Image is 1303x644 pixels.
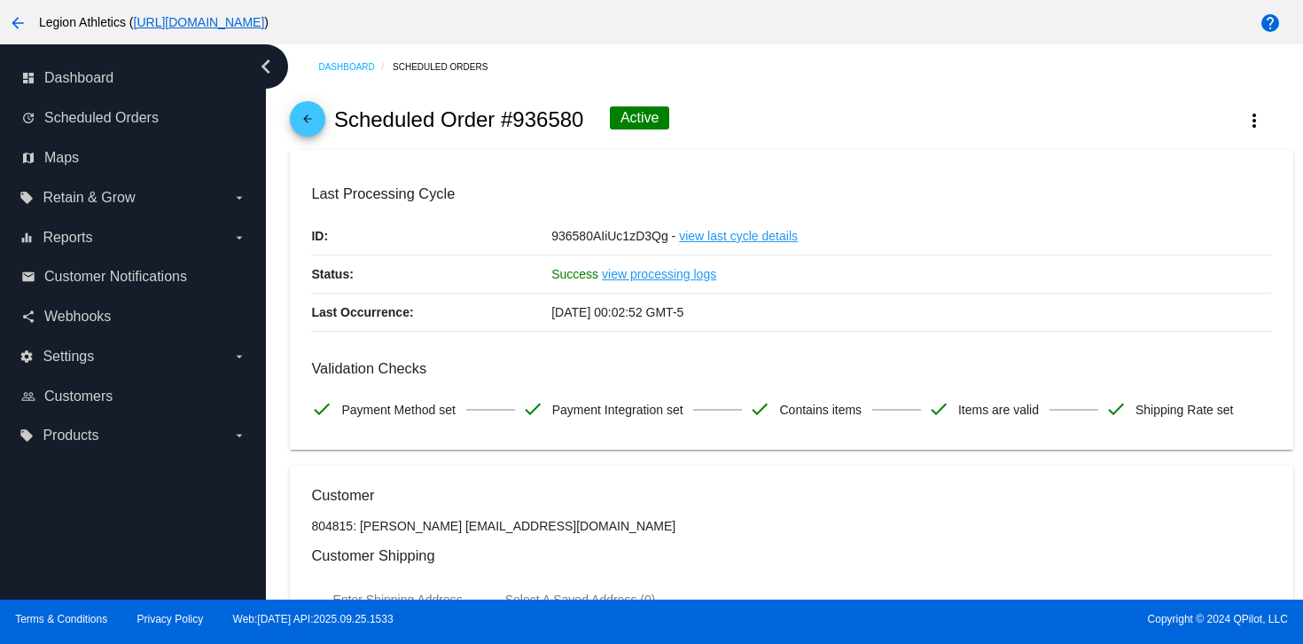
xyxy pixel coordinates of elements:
h2: Scheduled Order #936580 [334,107,584,132]
mat-icon: check [749,398,770,420]
p: Last Occurrence: [311,294,551,331]
i: dashboard [21,71,35,85]
span: Scheduled Orders [44,110,159,126]
i: arrow_drop_down [232,231,246,245]
i: email [21,270,35,284]
a: map Maps [21,144,246,172]
mat-icon: help [1260,12,1281,34]
mat-icon: check [928,398,949,420]
i: settings [20,349,34,364]
h3: Last Processing Cycle [311,185,1271,202]
i: local_offer [20,428,34,443]
i: people_outline [21,389,35,404]
a: people_outline Customers [21,382,246,411]
span: Dashboard [44,70,113,86]
div: Select A Saved Address (0) [505,593,656,607]
a: share Webhooks [21,302,246,331]
div: Enter Shipping Address [332,593,462,607]
span: Retain & Grow [43,190,135,206]
i: map [21,151,35,165]
span: Customers [44,389,113,404]
span: Payment Method set [341,391,455,428]
a: view processing logs [602,255,716,293]
span: Copyright © 2024 QPilot, LLC [667,613,1288,625]
a: Terms & Conditions [15,613,107,625]
i: equalizer [20,231,34,245]
p: ID: [311,217,551,255]
p: Status: [311,255,551,293]
h3: Customer [311,487,1271,504]
div: Active [610,106,670,130]
i: arrow_drop_down [232,349,246,364]
span: Maps [44,150,79,166]
i: update [21,111,35,125]
span: Payment Integration set [552,391,683,428]
a: Dashboard [318,53,393,81]
i: local_offer [20,191,34,205]
span: Success [551,267,598,281]
h3: Validation Checks [311,360,1271,377]
mat-icon: check [522,398,543,420]
mat-icon: arrow_back [297,113,318,134]
i: share [21,310,35,324]
mat-icon: arrow_back [7,12,28,34]
span: Items are valid [958,391,1039,428]
span: Reports [43,230,92,246]
span: Legion Athletics ( ) [39,15,269,29]
a: view last cycle details [679,217,798,255]
a: dashboard Dashboard [21,64,246,92]
a: Scheduled Orders [393,53,503,81]
span: Contains items [779,391,862,428]
span: Customer Notifications [44,269,187,285]
i: chevron_left [252,52,280,81]
a: Privacy Policy [137,613,204,625]
a: [URL][DOMAIN_NAME] [134,15,265,29]
span: Webhooks [44,309,111,325]
a: update Scheduled Orders [21,104,246,132]
span: [DATE] 00:02:52 GMT-5 [551,305,683,319]
a: Web:[DATE] API:2025.09.25.1533 [233,613,394,625]
a: email Customer Notifications [21,263,246,291]
mat-icon: more_vert [1244,110,1265,131]
span: 936580AIiUc1zD3Qg - [551,229,675,243]
p: 804815: [PERSON_NAME] [EMAIL_ADDRESS][DOMAIN_NAME] [311,519,1271,533]
span: Products [43,428,98,444]
i: arrow_drop_down [232,191,246,205]
mat-icon: check [1105,398,1127,420]
h3: Customer Shipping [311,547,1271,564]
mat-icon: check [311,398,332,420]
i: arrow_drop_down [232,428,246,443]
span: Shipping Rate set [1135,391,1234,428]
span: Settings [43,349,94,365]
